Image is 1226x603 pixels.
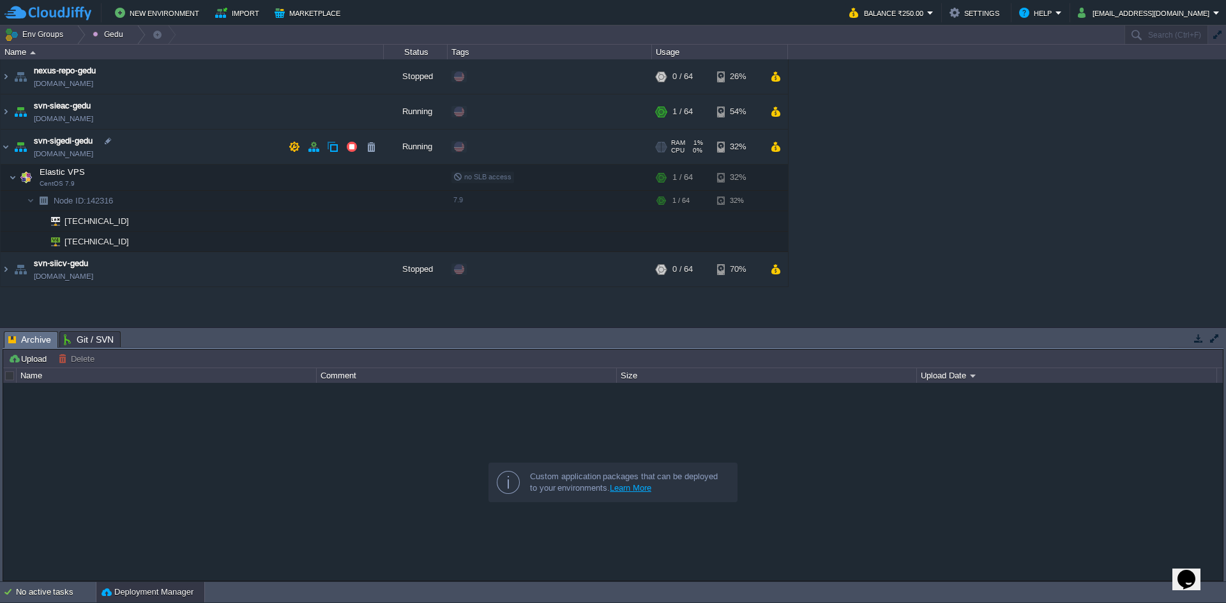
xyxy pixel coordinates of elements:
div: Stopped [384,59,448,94]
span: [TECHNICAL_ID] [63,232,131,251]
img: AMDAwAAAACH5BAEAAAAALAAAAAABAAEAAAICRAEAOw== [1,59,11,94]
button: New Environment [115,5,203,20]
button: Upload [8,353,50,364]
img: AMDAwAAAACH5BAEAAAAALAAAAAABAAEAAAICRAEAOw== [1,94,11,129]
div: Running [384,94,448,129]
img: AMDAwAAAACH5BAEAAAAALAAAAAABAAEAAAICRAEAOw== [1,252,11,287]
span: [DOMAIN_NAME] [34,112,93,125]
div: Size [617,368,916,383]
img: AMDAwAAAACH5BAEAAAAALAAAAAABAAEAAAICRAEAOw== [27,191,34,211]
button: Delete [58,353,98,364]
span: Elastic VPS [38,167,87,177]
img: AMDAwAAAACH5BAEAAAAALAAAAAABAAEAAAICRAEAOw== [30,51,36,54]
div: Comment [317,368,616,383]
div: Tags [448,45,651,59]
div: Stopped [384,252,448,287]
a: nexus-repo-gedu [34,64,96,77]
span: RAM [671,139,685,147]
span: Archive [8,332,51,348]
button: [EMAIL_ADDRESS][DOMAIN_NAME] [1078,5,1213,20]
a: [TECHNICAL_ID] [63,237,131,246]
img: AMDAwAAAACH5BAEAAAAALAAAAAABAAEAAAICRAEAOw== [17,165,35,190]
a: svn-siicv-gedu [34,257,88,270]
a: Learn More [610,483,651,493]
div: 70% [717,252,759,287]
div: Upload Date [918,368,1216,383]
span: CPU [671,147,685,154]
a: [TECHNICAL_ID] [63,216,131,226]
span: Node ID: [54,196,86,205]
span: [DOMAIN_NAME] [34,270,93,283]
span: CentOS 7.9 [40,180,75,188]
div: 1 / 64 [672,191,690,211]
div: Status [384,45,447,59]
a: svn-sigedi-gedu [34,135,93,147]
span: 7.9 [453,196,463,204]
a: Node ID:142316 [52,195,115,206]
img: AMDAwAAAACH5BAEAAAAALAAAAAABAAEAAAICRAEAOw== [11,252,29,287]
img: AMDAwAAAACH5BAEAAAAALAAAAAABAAEAAAICRAEAOw== [42,232,60,251]
div: Usage [653,45,787,59]
img: AMDAwAAAACH5BAEAAAAALAAAAAABAAEAAAICRAEAOw== [11,59,29,94]
div: Name [1,45,383,59]
img: AMDAwAAAACH5BAEAAAAALAAAAAABAAEAAAICRAEAOw== [9,165,17,190]
div: 1 / 64 [672,94,693,129]
img: AMDAwAAAACH5BAEAAAAALAAAAAABAAEAAAICRAEAOw== [34,232,42,251]
div: No active tasks [16,582,96,602]
iframe: chat widget [1172,552,1213,590]
button: Help [1019,5,1056,20]
div: 26% [717,59,759,94]
a: [DOMAIN_NAME] [34,77,93,90]
img: AMDAwAAAACH5BAEAAAAALAAAAAABAAEAAAICRAEAOw== [11,130,29,164]
button: Marketplace [275,5,344,20]
a: Elastic VPSCentOS 7.9 [38,167,87,177]
span: 1% [690,139,703,147]
span: [DOMAIN_NAME] [34,147,93,160]
div: 0 / 64 [672,59,693,94]
div: 32% [717,191,759,211]
img: AMDAwAAAACH5BAEAAAAALAAAAAABAAEAAAICRAEAOw== [34,191,52,211]
button: Import [215,5,263,20]
span: 142316 [52,195,115,206]
span: 0% [690,147,702,154]
div: 32% [717,130,759,164]
div: Running [384,130,448,164]
img: AMDAwAAAACH5BAEAAAAALAAAAAABAAEAAAICRAEAOw== [34,211,42,231]
span: no SLB access [453,173,511,181]
img: AMDAwAAAACH5BAEAAAAALAAAAAABAAEAAAICRAEAOw== [42,211,60,231]
button: Env Groups [4,26,68,43]
div: Custom application packages that can be deployed to your environments. [530,471,727,494]
button: Gedu [93,26,128,43]
img: AMDAwAAAACH5BAEAAAAALAAAAAABAAEAAAICRAEAOw== [1,130,11,164]
span: [TECHNICAL_ID] [63,211,131,231]
div: 0 / 64 [672,252,693,287]
span: Git / SVN [64,332,114,347]
button: Deployment Manager [102,586,193,599]
button: Balance ₹250.00 [849,5,927,20]
button: Settings [950,5,1003,20]
div: 54% [717,94,759,129]
img: CloudJiffy [4,5,91,21]
a: svn-sieac-gedu [34,100,91,112]
div: 32% [717,165,759,190]
div: 1 / 64 [672,165,693,190]
div: Name [17,368,316,383]
img: AMDAwAAAACH5BAEAAAAALAAAAAABAAEAAAICRAEAOw== [11,94,29,129]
